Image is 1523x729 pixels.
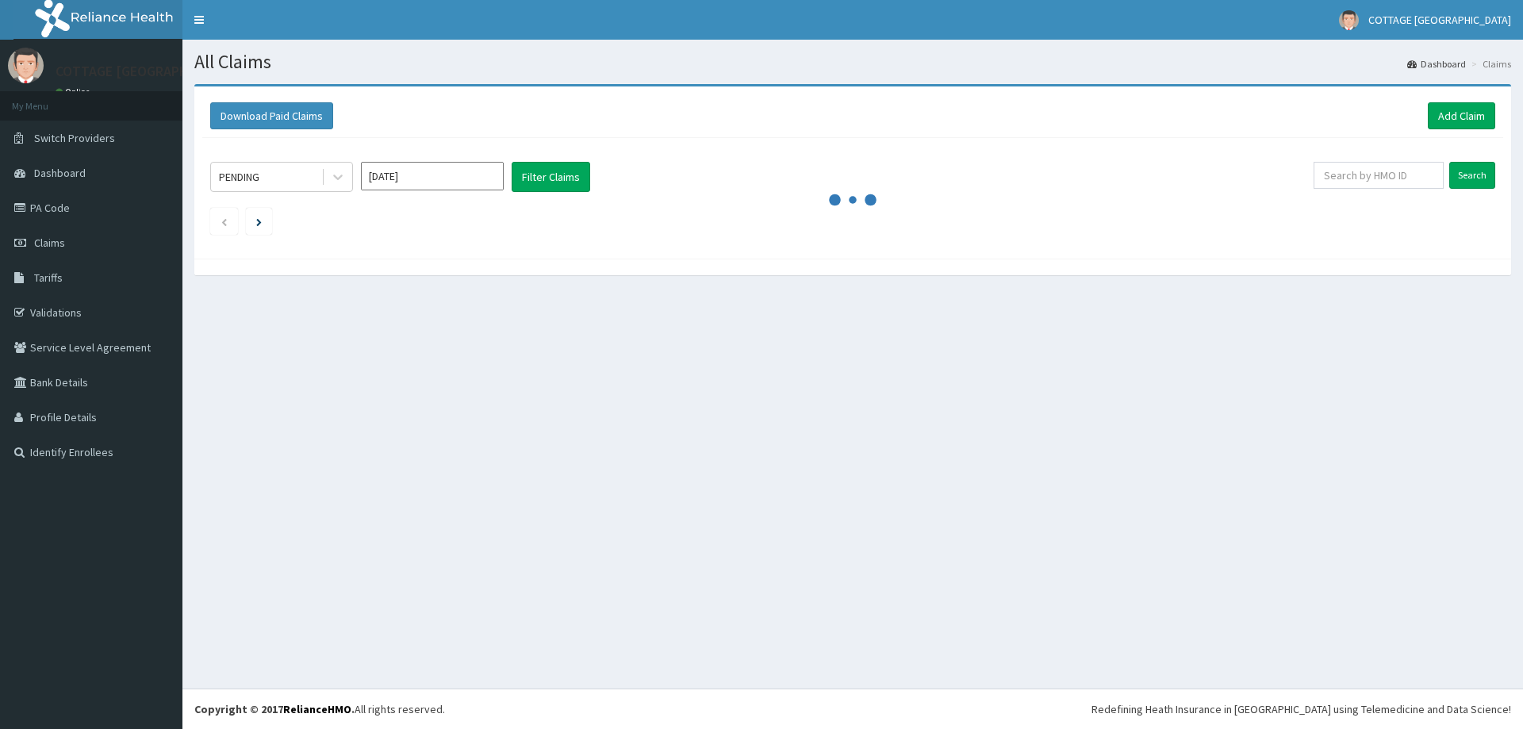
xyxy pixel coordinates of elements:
span: COTTAGE [GEOGRAPHIC_DATA] [1368,13,1511,27]
svg: audio-loading [829,176,877,224]
input: Search by HMO ID [1314,162,1444,189]
p: COTTAGE [GEOGRAPHIC_DATA] [56,64,247,79]
div: PENDING [219,169,259,185]
img: User Image [1339,10,1359,30]
input: Select Month and Year [361,162,504,190]
button: Download Paid Claims [210,102,333,129]
div: Redefining Heath Insurance in [GEOGRAPHIC_DATA] using Telemedicine and Data Science! [1091,701,1511,717]
strong: Copyright © 2017 . [194,702,355,716]
h1: All Claims [194,52,1511,72]
span: Switch Providers [34,131,115,145]
button: Filter Claims [512,162,590,192]
a: Next page [256,214,262,228]
a: Dashboard [1407,57,1466,71]
span: Dashboard [34,166,86,180]
img: User Image [8,48,44,83]
a: Online [56,86,94,98]
span: Claims [34,236,65,250]
input: Search [1449,162,1495,189]
a: RelianceHMO [283,702,351,716]
a: Previous page [221,214,228,228]
span: Tariffs [34,270,63,285]
li: Claims [1467,57,1511,71]
footer: All rights reserved. [182,689,1523,729]
a: Add Claim [1428,102,1495,129]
